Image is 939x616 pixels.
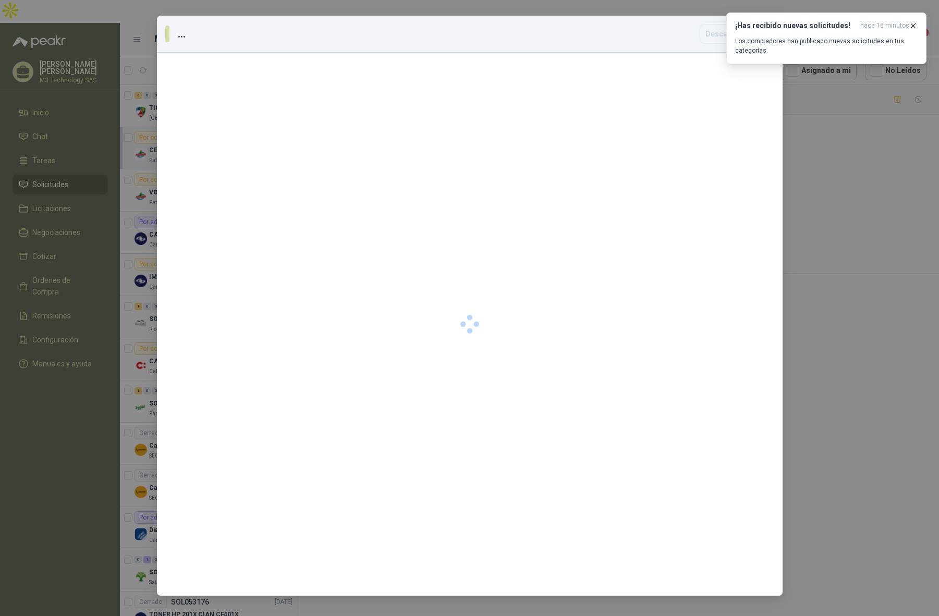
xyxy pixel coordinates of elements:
[726,13,926,64] button: ¡Has recibido nuevas solicitudes!hace 16 minutos Los compradores han publicado nuevas solicitudes...
[735,36,918,55] p: Los compradores han publicado nuevas solicitudes en tus categorías.
[735,21,856,30] h3: ¡Has recibido nuevas solicitudes!
[860,21,909,30] span: hace 16 minutos
[700,24,758,44] button: Descargar
[177,26,189,42] h3: ...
